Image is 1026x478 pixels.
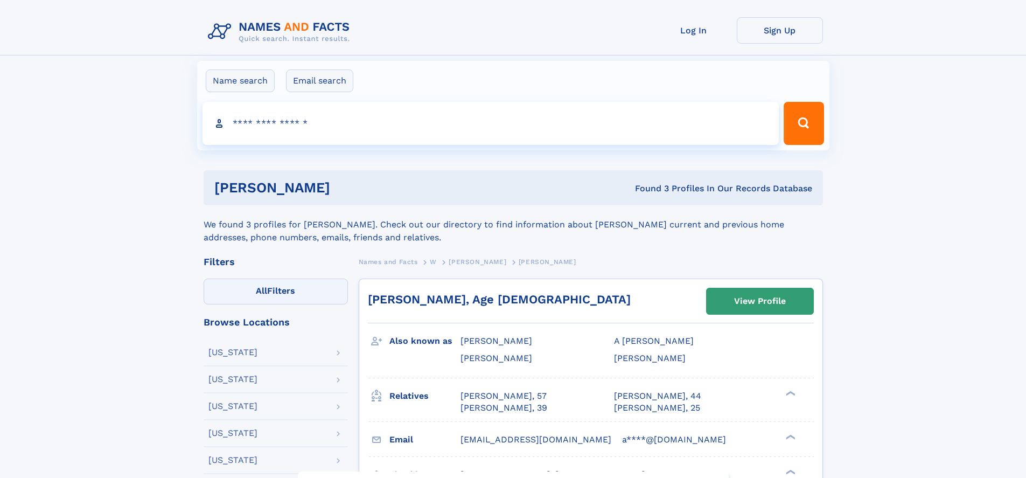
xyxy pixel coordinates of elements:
a: Sign Up [737,17,823,44]
span: W [430,258,437,266]
div: Browse Locations [204,317,348,327]
div: Filters [204,257,348,267]
div: [US_STATE] [208,456,257,465]
h3: Relatives [389,387,460,405]
span: [PERSON_NAME] [460,353,532,363]
span: [PERSON_NAME] [460,336,532,346]
label: Filters [204,279,348,304]
a: [PERSON_NAME], 57 [460,390,547,402]
h3: Also known as [389,332,460,350]
div: ❯ [783,433,796,440]
img: Logo Names and Facts [204,17,359,46]
a: Log In [651,17,737,44]
h1: [PERSON_NAME] [214,181,483,195]
label: Name search [206,70,275,92]
a: W [430,255,437,268]
button: Search Button [784,102,823,145]
a: [PERSON_NAME], 25 [614,402,700,414]
a: Names and Facts [359,255,418,268]
a: View Profile [707,288,813,314]
span: [PERSON_NAME] [519,258,576,266]
div: View Profile [734,289,786,314]
div: [US_STATE] [208,429,257,438]
span: All [256,286,267,296]
div: We found 3 profiles for [PERSON_NAME]. Check out our directory to find information about [PERSON_... [204,205,823,244]
div: [US_STATE] [208,348,257,357]
div: [US_STATE] [208,375,257,384]
a: [PERSON_NAME], 44 [614,390,701,402]
a: [PERSON_NAME], Age [DEMOGRAPHIC_DATA] [368,293,631,306]
div: ❯ [783,390,796,397]
label: Email search [286,70,353,92]
input: search input [203,102,779,145]
span: [EMAIL_ADDRESS][DOMAIN_NAME] [460,434,611,445]
span: A [PERSON_NAME] [614,336,694,346]
a: [PERSON_NAME], 39 [460,402,547,414]
a: [PERSON_NAME] [449,255,506,268]
div: [US_STATE] [208,402,257,411]
h3: Email [389,431,460,449]
span: [PERSON_NAME] [614,353,686,363]
span: [PERSON_NAME] [449,258,506,266]
div: ❯ [783,468,796,475]
div: Found 3 Profiles In Our Records Database [483,183,812,195]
